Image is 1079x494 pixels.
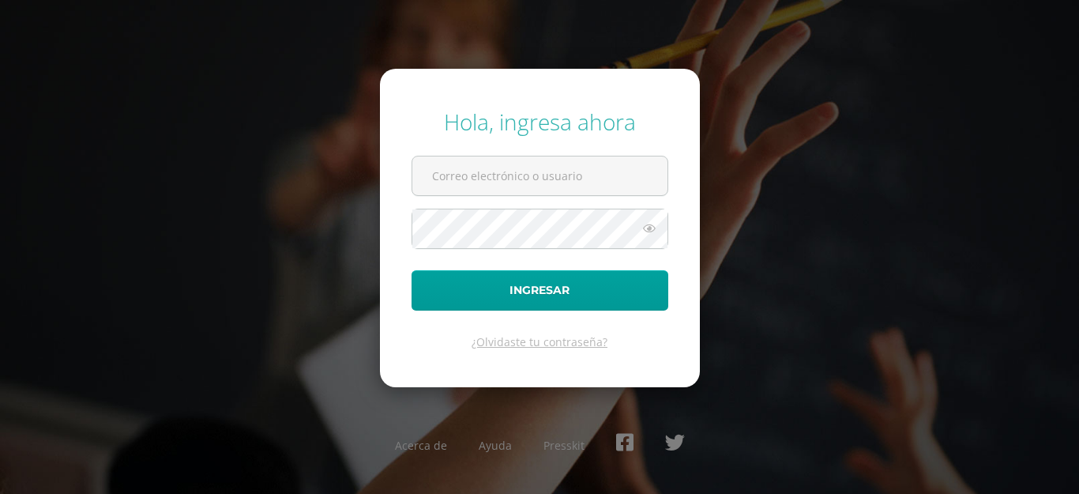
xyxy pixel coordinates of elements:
[479,438,512,453] a: Ayuda
[472,334,607,349] a: ¿Olvidaste tu contraseña?
[412,270,668,311] button: Ingresar
[543,438,585,453] a: Presskit
[395,438,447,453] a: Acerca de
[412,156,667,195] input: Correo electrónico o usuario
[412,107,668,137] div: Hola, ingresa ahora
